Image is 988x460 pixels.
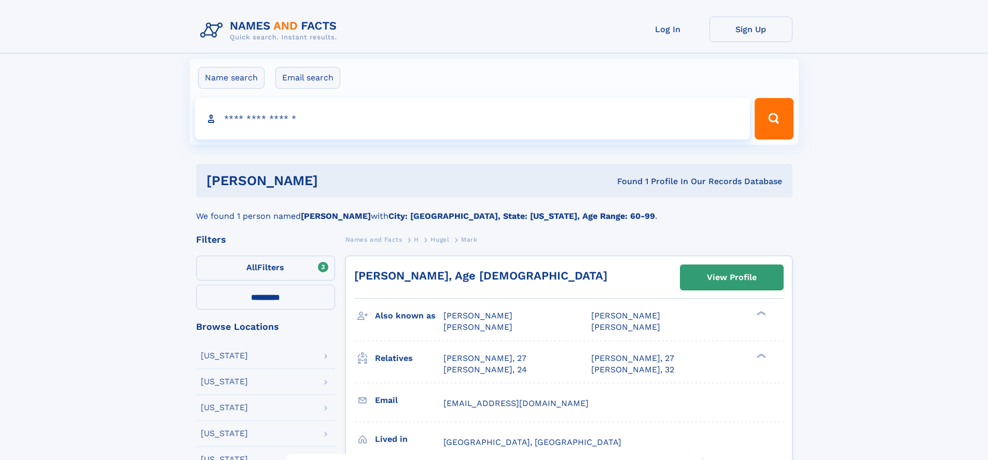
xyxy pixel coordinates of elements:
[754,310,767,317] div: ❯
[430,233,449,246] a: Hugel
[201,352,248,360] div: [US_STATE]
[627,17,709,42] a: Log In
[443,364,527,375] a: [PERSON_NAME], 24
[196,256,335,281] label: Filters
[375,350,443,367] h3: Relatives
[196,198,792,222] div: We found 1 person named with .
[196,17,345,45] img: Logo Names and Facts
[375,307,443,325] h3: Also known as
[388,211,655,221] b: City: [GEOGRAPHIC_DATA], State: [US_STATE], Age Range: 60-99
[275,67,340,89] label: Email search
[201,429,248,438] div: [US_STATE]
[246,262,257,272] span: All
[196,235,335,244] div: Filters
[430,236,449,243] span: Hugel
[591,364,674,375] a: [PERSON_NAME], 32
[461,236,477,243] span: Mark
[591,311,660,320] span: [PERSON_NAME]
[591,353,674,364] a: [PERSON_NAME], 27
[354,269,607,282] a: [PERSON_NAME], Age [DEMOGRAPHIC_DATA]
[707,266,757,289] div: View Profile
[196,322,335,331] div: Browse Locations
[195,98,750,140] input: search input
[375,430,443,448] h3: Lived in
[345,233,402,246] a: Names and Facts
[414,236,419,243] span: H
[467,176,782,187] div: Found 1 Profile In Our Records Database
[680,265,783,290] a: View Profile
[443,353,526,364] a: [PERSON_NAME], 27
[414,233,419,246] a: H
[301,211,371,221] b: [PERSON_NAME]
[755,98,793,140] button: Search Button
[201,403,248,412] div: [US_STATE]
[206,174,468,187] h1: [PERSON_NAME]
[201,378,248,386] div: [US_STATE]
[443,322,512,332] span: [PERSON_NAME]
[375,392,443,409] h3: Email
[754,352,767,359] div: ❯
[443,398,589,408] span: [EMAIL_ADDRESS][DOMAIN_NAME]
[443,437,621,447] span: [GEOGRAPHIC_DATA], [GEOGRAPHIC_DATA]
[591,322,660,332] span: [PERSON_NAME]
[198,67,265,89] label: Name search
[709,17,792,42] a: Sign Up
[443,311,512,320] span: [PERSON_NAME]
